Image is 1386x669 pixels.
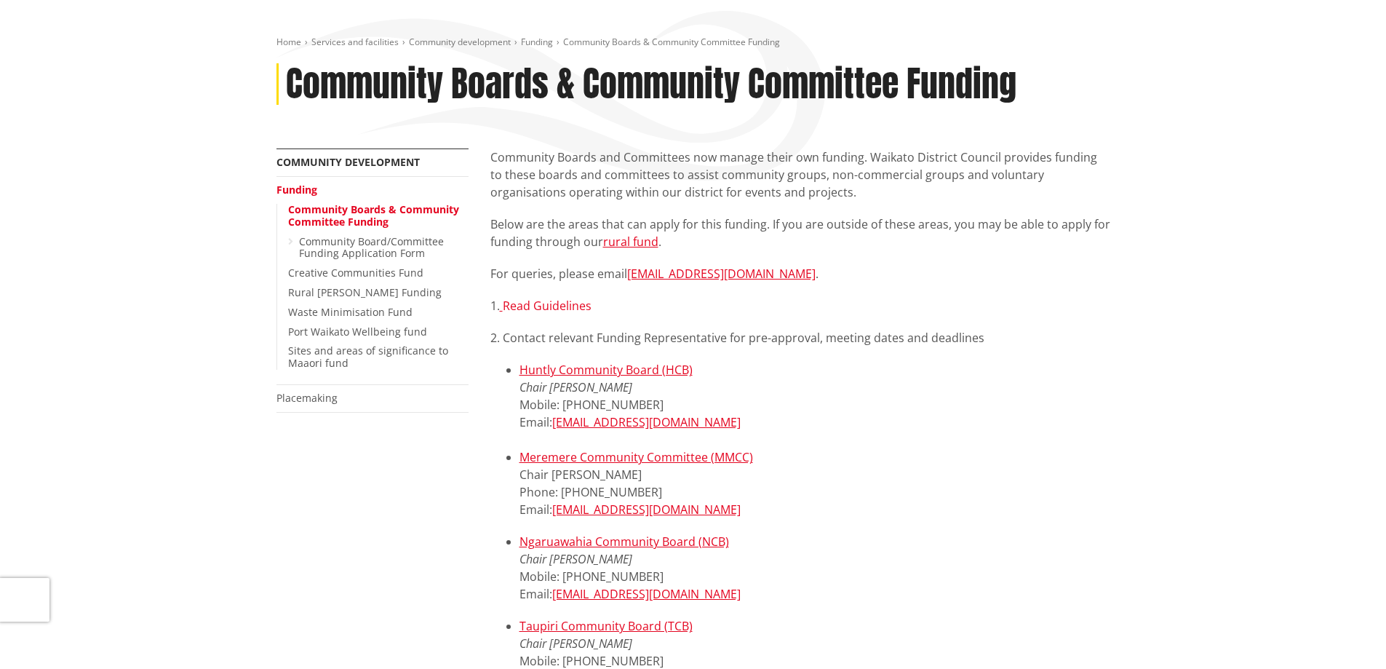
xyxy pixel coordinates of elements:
p: Below are the areas that can apply for this funding. If you are outside of these areas, you may b... [490,215,1110,250]
a: Sites and areas of significance to Maaori fund [288,344,448,370]
iframe: Messenger Launcher [1319,608,1371,660]
a: Port Waikato Wellbeing fund [288,325,427,339]
nav: breadcrumb [276,36,1110,49]
a: Taupiri Community Board (TCB) [519,618,693,634]
em: Chair [PERSON_NAME] [519,551,632,567]
a: Waste Minimisation Fund [288,305,413,319]
p: 1. [490,297,1110,314]
p: For queries, please email . [490,265,1110,282]
h1: Community Boards & Community Committee Funding [286,63,1016,106]
em: Chair [PERSON_NAME] [519,636,632,652]
a: Funding [276,183,317,197]
a: rural fund [603,234,658,250]
a: Huntly Community Board (HCB) [519,362,693,378]
a: [EMAIL_ADDRESS][DOMAIN_NAME] [627,266,816,282]
a: Funding [521,36,553,48]
span: Community Boards & Community Committee Funding [563,36,780,48]
a: Read Guidelines [503,298,592,314]
a: Meremere Community Committee (MMCC) [519,449,753,465]
a: [EMAIL_ADDRESS][DOMAIN_NAME] [552,502,741,518]
li: Chair [PERSON_NAME] Phone: [PHONE_NUMBER] Email: [519,448,1110,518]
a: Placemaking [276,391,338,405]
a: Rural [PERSON_NAME] Funding [288,285,442,299]
a: Community development [276,155,420,169]
a: [EMAIL_ADDRESS][DOMAIN_NAME] [552,414,741,430]
a: Creative Communities Fund [288,266,423,280]
li: Mobile: [PHONE_NUMBER] Email: [519,361,1110,448]
p: 2. Contact relevant Funding Representative for pre-approval, meeting dates and deadlines [490,329,1110,347]
a: Community development [409,36,511,48]
p: Community Boards and Committees now manage their own funding. Waikato District Council provides f... [490,149,1110,201]
li: Mobile: [PHONE_NUMBER] Email: [519,533,1110,603]
a: Services and facilities [311,36,399,48]
a: Ngaruawahia Community Board (NCB) [519,534,729,550]
a: [EMAIL_ADDRESS][DOMAIN_NAME] [552,586,741,602]
a: Community Boards & Community Committee Funding [288,202,459,229]
em: Chair [PERSON_NAME] [519,379,632,395]
a: Community Board/Committee Funding Application Form [299,234,444,261]
a: Home [276,36,301,48]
